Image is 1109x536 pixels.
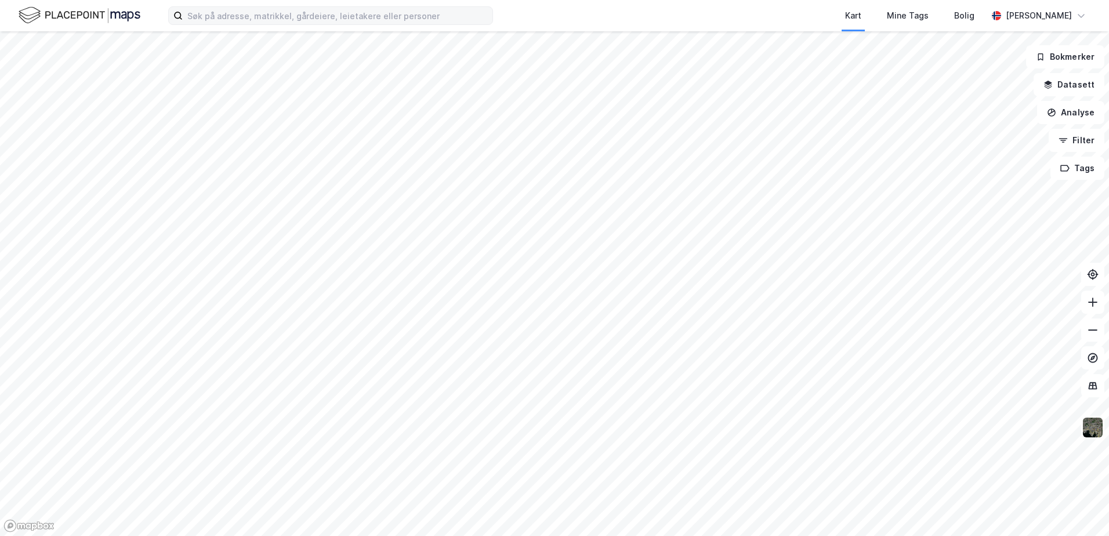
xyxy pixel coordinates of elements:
iframe: Chat Widget [1051,480,1109,536]
div: Mine Tags [887,9,929,23]
div: Kart [845,9,861,23]
div: Bolig [954,9,974,23]
div: [PERSON_NAME] [1006,9,1072,23]
div: Kontrollprogram for chat [1051,480,1109,536]
img: logo.f888ab2527a4732fd821a326f86c7f29.svg [19,5,140,26]
input: Søk på adresse, matrikkel, gårdeiere, leietakere eller personer [183,7,492,24]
